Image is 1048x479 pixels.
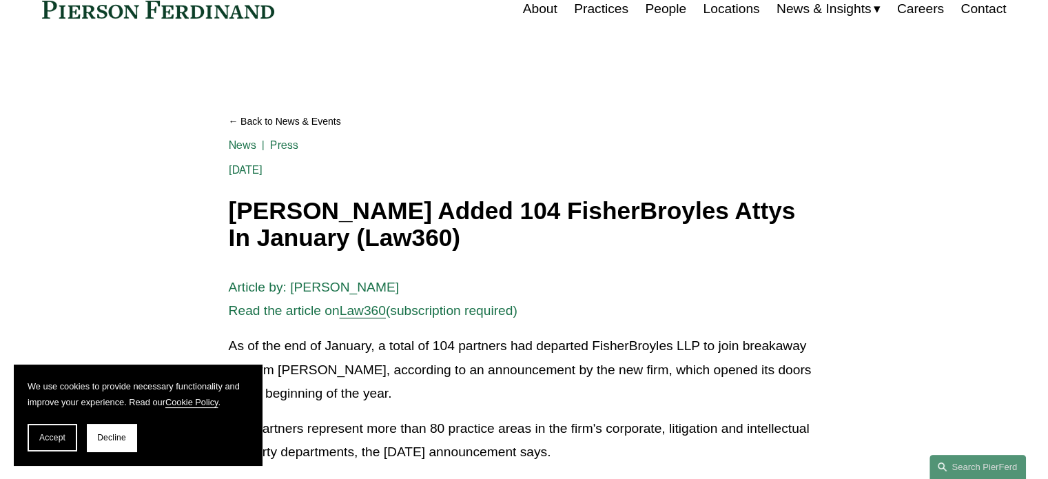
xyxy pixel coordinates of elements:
[28,378,248,410] p: We use cookies to provide necessary functionality and improve your experience. Read our .
[97,433,126,442] span: Decline
[14,365,262,465] section: Cookie banner
[340,303,386,318] a: Law360
[386,303,517,318] span: (subscription required)
[229,110,820,134] a: Back to News & Events
[229,280,399,318] span: Article by: [PERSON_NAME] Read the article on
[929,455,1026,479] a: Search this site
[229,198,820,251] h1: [PERSON_NAME] Added 104 FisherBroyles Attys In January (Law360)
[39,433,65,442] span: Accept
[229,334,820,406] p: As of the end of January, a total of 104 partners had departed FisherBroyles LLP to join breakawa...
[28,424,77,451] button: Accept
[229,417,820,465] p: The partners represent more than 80 practice areas in the firm's corporate, litigation and intell...
[87,424,136,451] button: Decline
[165,397,218,407] a: Cookie Policy
[270,139,298,152] a: Press
[229,139,257,152] a: News
[229,163,263,176] span: [DATE]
